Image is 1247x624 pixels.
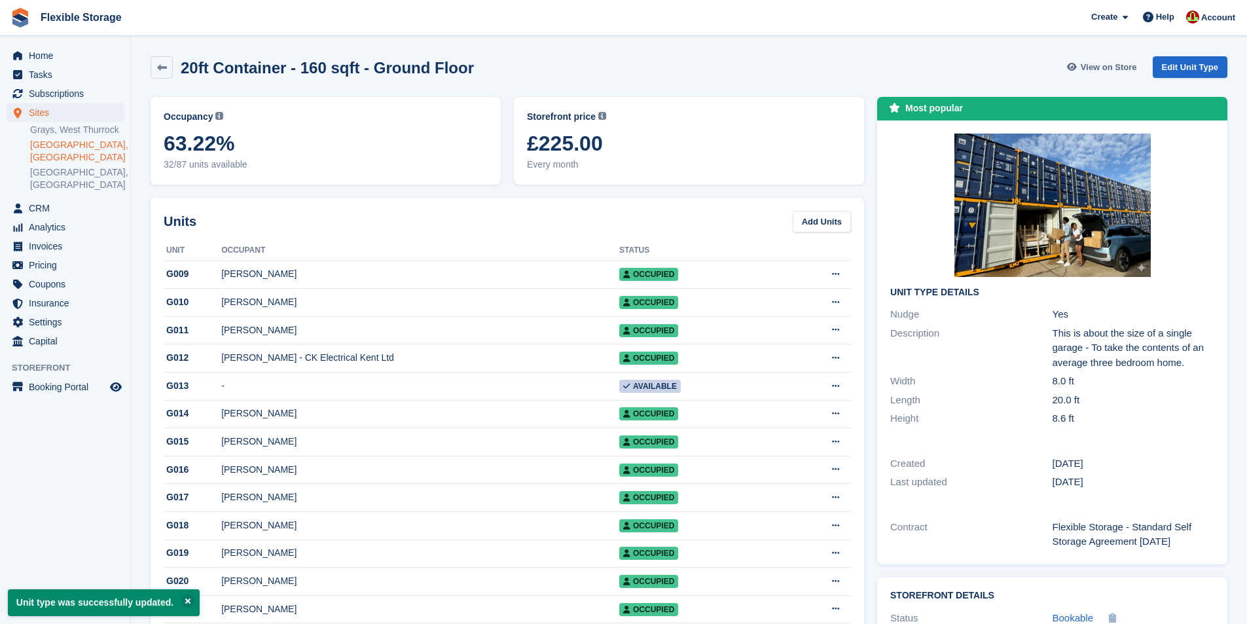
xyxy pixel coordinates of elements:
[1053,374,1214,389] div: 8.0 ft
[12,361,130,375] span: Storefront
[164,574,221,588] div: G020
[108,379,124,395] a: Preview store
[221,546,619,560] div: [PERSON_NAME]
[890,287,1214,298] h2: Unit Type details
[890,456,1052,471] div: Created
[7,275,124,293] a: menu
[7,378,124,396] a: menu
[1201,11,1235,24] span: Account
[164,267,221,281] div: G009
[7,199,124,217] a: menu
[29,313,107,331] span: Settings
[7,218,124,236] a: menu
[8,589,200,616] p: Unit type was successfully updated.
[1186,10,1199,24] img: David Jones
[221,240,619,261] th: Occupant
[221,463,619,477] div: [PERSON_NAME]
[221,435,619,449] div: [PERSON_NAME]
[29,46,107,65] span: Home
[890,326,1052,371] div: Description
[29,199,107,217] span: CRM
[164,132,488,155] span: 63.22%
[619,519,678,532] span: Occupied
[619,464,678,477] span: Occupied
[7,313,124,331] a: menu
[619,268,678,281] span: Occupied
[221,602,619,616] div: [PERSON_NAME]
[890,411,1052,426] div: Height
[1053,326,1214,371] div: This is about the size of a single garage - To take the contents of an average three bedroom home.
[29,103,107,122] span: Sites
[164,379,221,393] div: G013
[164,435,221,449] div: G015
[30,166,124,191] a: [GEOGRAPHIC_DATA], [GEOGRAPHIC_DATA]
[10,8,30,28] img: stora-icon-8386f47178a22dfd0bd8f6a31ec36ba5ce8667c1dd55bd0f319d3a0aa187defe.svg
[527,110,596,124] span: Storefront price
[221,490,619,504] div: [PERSON_NAME]
[890,374,1052,389] div: Width
[890,591,1214,601] h2: Storefront Details
[164,407,221,420] div: G014
[221,373,619,401] td: -
[7,46,124,65] a: menu
[164,240,221,261] th: Unit
[619,324,678,337] span: Occupied
[890,307,1052,322] div: Nudge
[7,237,124,255] a: menu
[164,211,196,231] h2: Units
[619,296,678,309] span: Occupied
[164,463,221,477] div: G016
[527,132,851,155] span: £225.00
[181,59,474,77] h2: 20ft Container - 160 sqft - Ground Floor
[619,380,681,393] span: Available
[29,275,107,293] span: Coupons
[221,267,619,281] div: [PERSON_NAME]
[1156,10,1174,24] span: Help
[1091,10,1117,24] span: Create
[1053,393,1214,408] div: 20.0 ft
[1053,612,1094,623] span: Bookable
[29,378,107,396] span: Booking Portal
[1066,56,1142,78] a: View on Store
[1081,61,1137,74] span: View on Store
[619,435,678,449] span: Occupied
[164,110,213,124] span: Occupancy
[29,237,107,255] span: Invoices
[890,393,1052,408] div: Length
[29,332,107,350] span: Capital
[1053,475,1214,490] div: [DATE]
[164,351,221,365] div: G012
[221,407,619,420] div: [PERSON_NAME]
[619,575,678,588] span: Occupied
[221,574,619,588] div: [PERSON_NAME]
[29,256,107,274] span: Pricing
[221,351,619,365] div: [PERSON_NAME] - CK Electrical Kent Ltd
[29,65,107,84] span: Tasks
[619,407,678,420] span: Occupied
[164,323,221,337] div: G011
[527,158,851,172] span: Every month
[619,352,678,365] span: Occupied
[619,491,678,504] span: Occupied
[619,240,787,261] th: Status
[7,294,124,312] a: menu
[164,295,221,309] div: G010
[619,547,678,560] span: Occupied
[164,519,221,532] div: G018
[221,295,619,309] div: [PERSON_NAME]
[30,124,124,136] a: Grays, West Thurrock
[890,475,1052,490] div: Last updated
[29,84,107,103] span: Subscriptions
[29,294,107,312] span: Insurance
[1053,307,1214,322] div: Yes
[890,520,1052,549] div: Contract
[164,546,221,560] div: G019
[1053,520,1214,549] div: Flexible Storage - Standard Self Storage Agreement [DATE]
[905,101,963,115] div: Most popular
[7,256,124,274] a: menu
[793,211,851,232] a: Add Units
[7,332,124,350] a: menu
[954,134,1151,277] img: 20ft%20Ground%20v10%20Generated%20Image%20September%2026,%202025%20-%204_21PM.png
[1053,456,1214,471] div: [DATE]
[619,603,678,616] span: Occupied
